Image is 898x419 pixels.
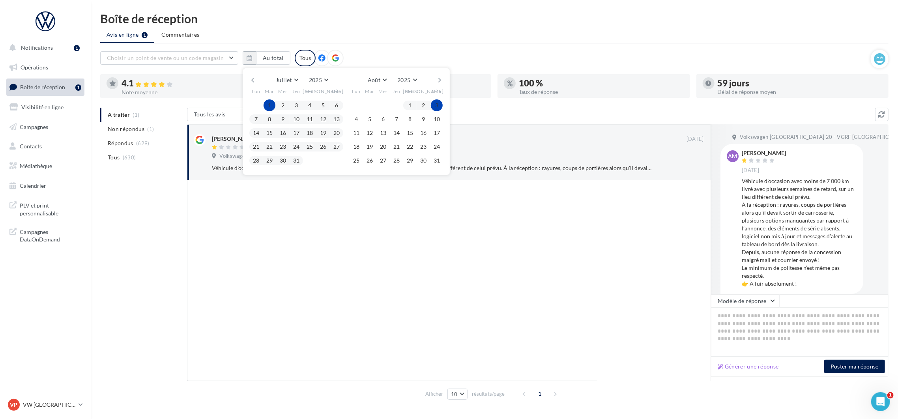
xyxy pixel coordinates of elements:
button: 14 [391,127,402,139]
button: 6 [377,113,389,125]
button: 2 [417,99,429,111]
span: Mar [265,88,274,95]
span: Mer [378,88,388,95]
div: [PERSON_NAME] [212,135,256,143]
span: Campagnes DataOnDemand [20,226,81,243]
span: PLV et print personnalisable [20,200,81,217]
span: Notifications [21,44,53,51]
button: 26 [317,141,329,153]
div: 1 [74,45,80,51]
a: Médiathèque [5,158,86,174]
span: [PERSON_NAME] [403,88,444,95]
button: 4 [304,99,316,111]
div: Taux de réponse [519,89,684,95]
button: 31 [431,155,443,166]
button: 18 [304,127,316,139]
button: 7 [391,113,402,125]
a: Opérations [5,59,86,76]
button: 29 [264,155,275,166]
button: 31 [290,155,302,166]
button: 6 [331,99,342,111]
button: 19 [364,141,376,153]
button: 12 [364,127,376,139]
button: 8 [264,113,275,125]
div: Boîte de réception [100,13,889,24]
span: Calendrier [20,182,46,189]
span: Dim [332,88,341,95]
a: Boîte de réception1 [5,79,86,95]
span: Opérations [21,64,48,71]
button: 2 [277,99,289,111]
span: Mer [278,88,288,95]
button: 25 [304,141,316,153]
button: 22 [404,141,416,153]
div: 100 % [519,79,684,88]
iframe: Intercom live chat [871,392,890,411]
div: [PERSON_NAME] [742,150,786,156]
span: Juillet [276,77,292,83]
button: Au total [243,51,290,65]
span: (630) [123,154,136,161]
button: 20 [331,127,342,139]
button: 22 [264,141,275,153]
span: Non répondus [108,125,144,133]
button: 1 [404,99,416,111]
button: 20 [377,141,389,153]
span: Médiathèque [20,163,52,169]
div: 1 [75,84,81,91]
button: 2025 [394,75,420,86]
a: Campagnes DataOnDemand [5,223,86,247]
button: 30 [277,155,289,166]
button: 11 [350,127,362,139]
a: Visibilité en ligne [5,99,86,116]
span: (629) [136,140,150,146]
button: Tous les avis [187,108,266,121]
button: 15 [404,127,416,139]
button: 9 [277,113,289,125]
button: 24 [290,141,302,153]
button: 21 [250,141,262,153]
div: Note moyenne [122,90,286,95]
span: (1) [148,126,154,132]
span: Jeu [292,88,300,95]
button: Choisir un point de vente ou un code magasin [100,51,238,65]
button: 9 [417,113,429,125]
button: 16 [417,127,429,139]
button: 3 [431,99,443,111]
div: 4.1 [122,79,286,88]
button: 19 [317,127,329,139]
button: 23 [277,141,289,153]
span: AM [728,152,737,160]
button: 1 [264,99,275,111]
a: VP VW [GEOGRAPHIC_DATA] 20 [6,397,84,412]
span: Visibilité en ligne [21,104,64,110]
button: 28 [391,155,402,166]
button: Août [365,75,390,86]
button: 5 [364,113,376,125]
button: 7 [250,113,262,125]
div: Tous [295,50,316,66]
span: 1 [534,387,546,400]
div: Véhicule d’occasion avec moins de 7 000 km livré avec plusieurs semaines de retard, sur un lieu d... [212,164,653,172]
button: 3 [290,99,302,111]
button: Poster ma réponse [824,360,885,373]
span: Répondus [108,139,133,147]
span: Boîte de réception [20,84,65,90]
button: 23 [417,141,429,153]
button: 13 [377,127,389,139]
button: Notifications 1 [5,39,83,56]
button: Modèle de réponse [711,294,780,308]
button: 25 [350,155,362,166]
button: 11 [304,113,316,125]
span: VP [10,401,18,409]
button: 12 [317,113,329,125]
button: 10 [431,113,443,125]
span: [PERSON_NAME] [303,88,344,95]
button: 27 [377,155,389,166]
button: 17 [431,127,443,139]
button: 28 [250,155,262,166]
span: 10 [451,391,458,397]
span: Campagnes [20,123,48,130]
a: PLV et print personnalisable [5,197,86,220]
span: Tous les avis [194,111,226,118]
